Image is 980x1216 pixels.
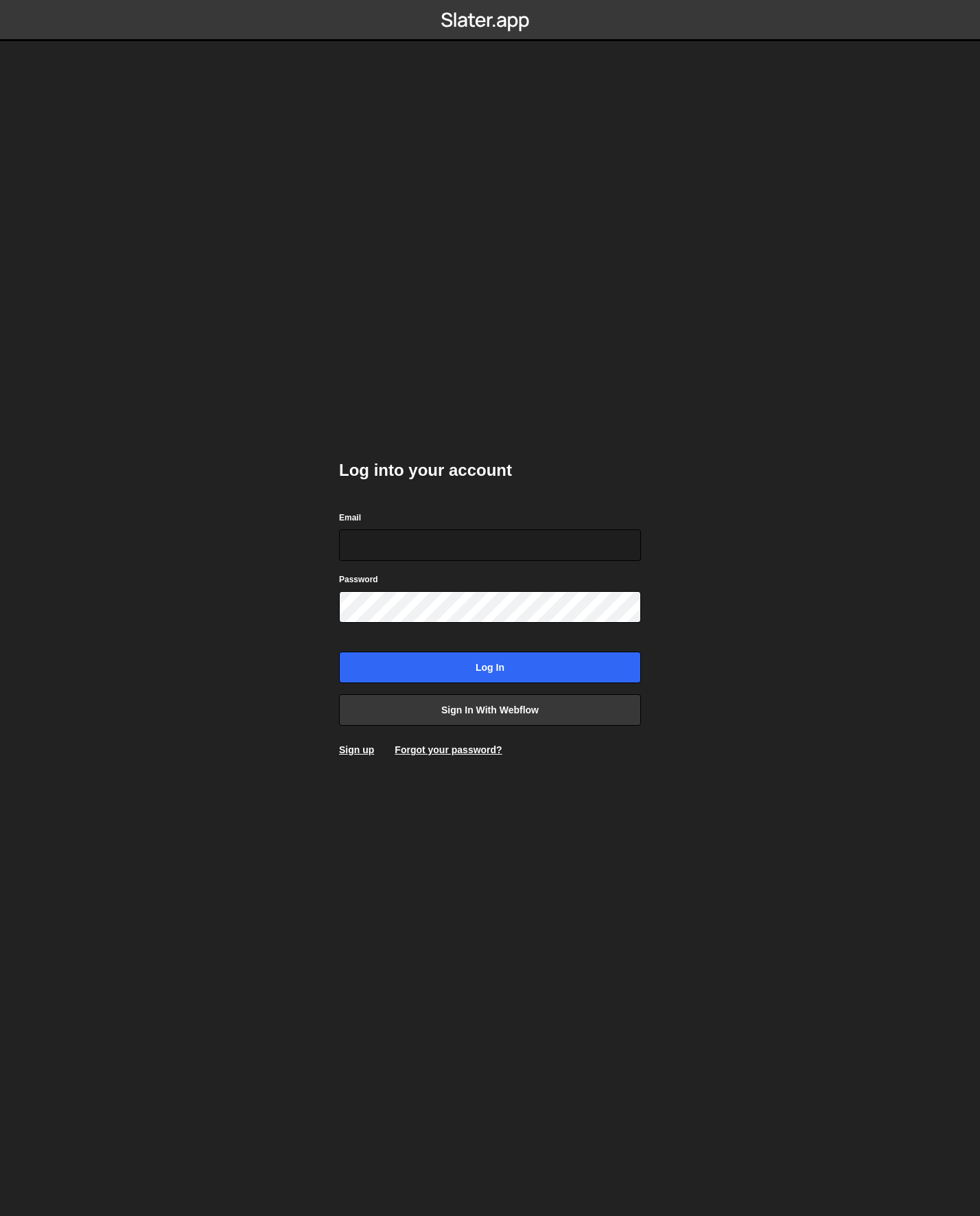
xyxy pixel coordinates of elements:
[339,694,641,726] a: Sign in with Webflow
[339,652,641,683] input: Log in
[339,573,378,586] label: Password
[339,511,361,525] label: Email
[339,459,641,481] h2: Log into your account
[395,744,502,755] a: Forgot your password?
[339,744,374,755] a: Sign up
